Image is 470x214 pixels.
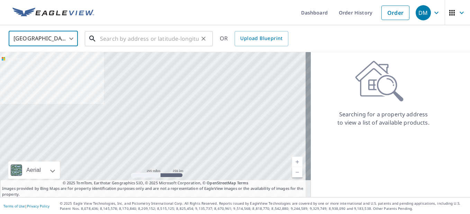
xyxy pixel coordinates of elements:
span: © 2025 TomTom, Earthstar Geographics SIO, © 2025 Microsoft Corporation, © [63,180,248,186]
button: Clear [199,34,208,43]
a: Current Level 5, Zoom In [292,157,302,167]
div: DM [416,5,431,20]
input: Search by address or latitude-longitude [100,29,199,48]
div: Aerial [24,162,43,179]
a: Upload Blueprint [235,31,288,46]
span: Upload Blueprint [240,34,282,43]
p: Searching for a property address to view a list of available products. [337,110,430,127]
div: Aerial [8,162,60,179]
a: Terms of Use [3,204,25,208]
div: [GEOGRAPHIC_DATA] [9,29,78,48]
a: OpenStreetMap [207,180,236,185]
a: Terms [237,180,248,185]
p: © 2025 Eagle View Technologies, Inc. and Pictometry International Corp. All Rights Reserved. Repo... [60,201,467,211]
p: | [3,204,49,208]
img: EV Logo [12,8,94,18]
a: Order [381,6,409,20]
div: OR [220,31,288,46]
a: Current Level 5, Zoom Out [292,167,302,177]
a: Privacy Policy [27,204,49,208]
